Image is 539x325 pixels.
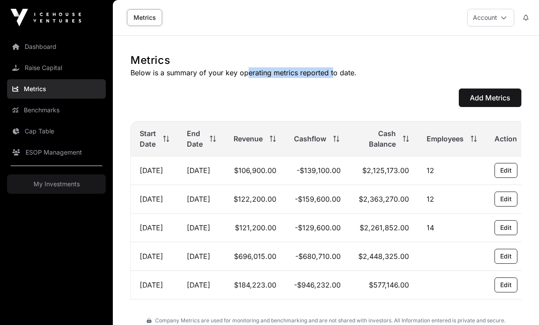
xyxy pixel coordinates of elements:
[494,255,517,264] a: Edit
[140,128,156,149] span: Start Date
[7,174,106,194] a: My Investments
[500,281,512,289] span: Edit
[349,185,418,214] td: $2,363,270.00
[178,185,225,214] td: [DATE]
[470,92,510,103] span: Add Metrics
[494,133,517,144] span: Action
[349,271,418,299] td: $577,146.00
[285,242,349,271] td: -$680,710.00
[494,198,517,207] a: Edit
[130,67,521,78] p: Below is a summary of your key operating metrics reported to date.
[225,156,285,185] td: $106,900.00
[7,58,106,78] a: Raise Capital
[225,271,285,299] td: $184,223.00
[494,284,517,292] a: Edit
[11,9,81,26] img: Icehouse Ventures Logo
[467,9,514,26] button: Account
[494,163,517,178] button: Edit
[285,156,349,185] td: -$139,100.00
[494,249,517,264] button: Edit
[459,97,521,106] a: Add Metrics
[349,214,418,242] td: $2,261,852.00
[285,214,349,242] td: -$129,600.00
[225,242,285,271] td: $696,015.00
[285,271,349,299] td: -$946,232.00
[130,317,521,324] p: Company Metrics are used for monitoring and benchmarking and are not shared with investors. All I...
[178,242,225,271] td: [DATE]
[7,143,106,162] a: ESOP Management
[418,156,486,185] td: 12
[234,133,263,144] span: Revenue
[7,100,106,120] a: Benchmarks
[7,79,106,99] a: Metrics
[494,192,517,207] button: Edit
[294,133,326,144] span: Cashflow
[494,226,517,235] a: Edit
[131,214,178,242] td: [DATE]
[225,214,285,242] td: $121,200.00
[349,242,418,271] td: $2,448,325.00
[418,214,486,242] td: 14
[127,9,162,26] a: Metrics
[418,185,486,214] td: 12
[178,271,225,299] td: [DATE]
[349,156,418,185] td: $2,125,173.00
[178,214,225,242] td: [DATE]
[500,223,512,232] span: Edit
[358,128,396,149] span: Cash Balance
[494,277,517,292] button: Edit
[285,185,349,214] td: -$159,600.00
[500,252,512,261] span: Edit
[459,89,521,107] button: Add Metrics
[7,122,106,141] a: Cap Table
[187,128,203,149] span: End Date
[178,156,225,185] td: [DATE]
[427,133,464,144] span: Employees
[494,169,517,178] a: Edit
[225,185,285,214] td: $122,200.00
[131,271,178,299] td: [DATE]
[131,185,178,214] td: [DATE]
[494,220,517,235] button: Edit
[500,166,512,175] span: Edit
[130,53,521,67] h1: Metrics
[131,156,178,185] td: [DATE]
[500,195,512,203] span: Edit
[495,283,539,325] iframe: Chat Widget
[131,242,178,271] td: [DATE]
[7,37,106,56] a: Dashboard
